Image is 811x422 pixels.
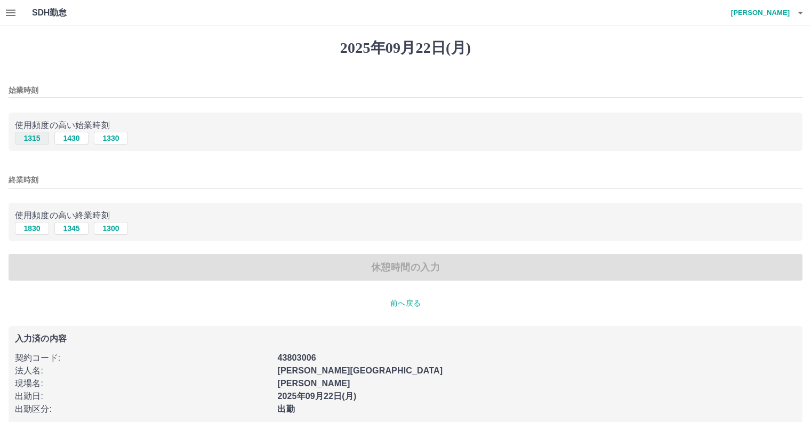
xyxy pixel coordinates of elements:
h1: 2025年09月22日(月) [9,39,802,57]
button: 1345 [54,222,89,235]
p: 出勤区分 : [15,403,271,416]
b: 出勤 [277,404,294,413]
button: 1830 [15,222,49,235]
b: [PERSON_NAME][GEOGRAPHIC_DATA] [277,366,443,375]
b: 2025年09月22日(月) [277,392,356,401]
button: 1300 [94,222,128,235]
button: 1430 [54,132,89,145]
button: 1315 [15,132,49,145]
p: 入力済の内容 [15,335,796,343]
button: 1330 [94,132,128,145]
b: [PERSON_NAME] [277,379,350,388]
p: 使用頻度の高い始業時刻 [15,119,796,132]
b: 43803006 [277,353,316,362]
p: 出勤日 : [15,390,271,403]
p: 契約コード : [15,352,271,364]
p: 法人名 : [15,364,271,377]
p: 現場名 : [15,377,271,390]
p: 前へ戻る [9,298,802,309]
p: 使用頻度の高い終業時刻 [15,209,796,222]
